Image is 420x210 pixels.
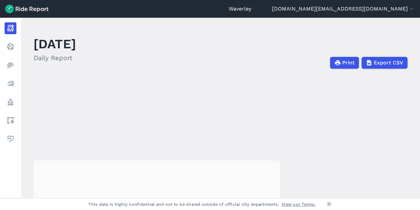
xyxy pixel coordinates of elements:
a: Areas [5,114,16,126]
button: Print [330,57,359,69]
button: [DOMAIN_NAME][EMAIL_ADDRESS][DOMAIN_NAME] [272,5,415,13]
a: Health [5,133,16,145]
a: Policy [5,96,16,108]
button: Export CSV [362,57,408,69]
h2: Daily Report [33,53,76,63]
span: Print [342,59,355,67]
a: Report [5,22,16,34]
a: Heatmaps [5,59,16,71]
a: Realtime [5,41,16,53]
a: Analyze [5,78,16,89]
h1: [DATE] [33,35,76,53]
img: Ride Report [5,5,49,13]
a: Waverley [229,5,251,13]
span: Export CSV [374,59,403,67]
a: View our Terms. [282,201,316,207]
